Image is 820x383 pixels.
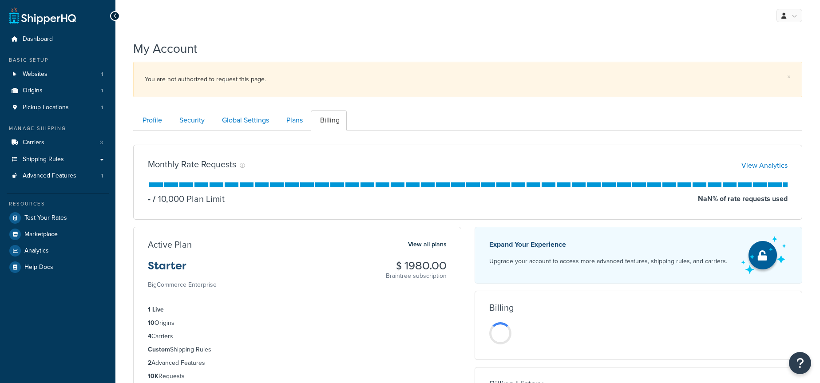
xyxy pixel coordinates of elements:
p: Upgrade your account to access more advanced features, shipping rules, and carriers. [489,255,727,268]
div: You are not authorized to request this page. [145,73,791,86]
p: Expand Your Experience [489,238,727,251]
h3: Starter [148,260,217,279]
span: 1 [101,172,103,180]
span: 1 [101,71,103,78]
a: Pickup Locations 1 [7,99,109,116]
li: Origins [7,83,109,99]
a: Expand Your Experience Upgrade your account to access more advanced features, shipping rules, and... [475,227,803,284]
a: Billing [311,111,347,130]
li: Websites [7,66,109,83]
li: Pickup Locations [7,99,109,116]
li: Advanced Features [148,358,447,368]
strong: 2 [148,358,151,367]
span: Test Your Rates [24,214,67,222]
div: Basic Setup [7,56,109,64]
span: 1 [101,104,103,111]
h3: Billing [489,303,514,312]
a: × [787,73,791,80]
a: Test Your Rates [7,210,109,226]
h1: My Account [133,40,197,57]
p: NaN % of rate requests used [698,193,788,205]
a: Profile [133,111,169,130]
a: Global Settings [213,111,276,130]
li: Carriers [148,332,447,341]
button: Open Resource Center [789,352,811,374]
span: Pickup Locations [23,104,69,111]
li: Carriers [7,134,109,151]
li: Requests [148,371,447,381]
div: Manage Shipping [7,125,109,132]
span: 3 [100,139,103,146]
h3: Active Plan [148,240,192,249]
span: Analytics [24,247,49,255]
span: Shipping Rules [23,156,64,163]
span: Carriers [23,139,44,146]
p: Braintree subscription [386,272,447,280]
span: Marketplace [24,231,58,238]
div: Resources [7,200,109,208]
p: - [148,193,151,205]
a: Analytics [7,243,109,259]
span: Dashboard [23,36,53,43]
span: / [153,192,156,205]
a: Websites 1 [7,66,109,83]
span: 1 [101,87,103,95]
a: Dashboard [7,31,109,47]
a: Marketplace [7,226,109,242]
a: View all plans [408,239,447,250]
li: Origins [148,318,447,328]
h3: Monthly Rate Requests [148,159,236,169]
a: Plans [277,111,310,130]
strong: Custom [148,345,170,354]
a: Origins 1 [7,83,109,99]
span: Origins [23,87,43,95]
a: Carriers 3 [7,134,109,151]
a: Advanced Features 1 [7,168,109,184]
h3: $ 1980.00 [386,260,447,272]
a: Security [170,111,212,130]
strong: 1 Live [148,305,164,314]
a: View Analytics [741,160,788,170]
a: Shipping Rules [7,151,109,168]
strong: 10K [148,371,158,381]
strong: 10 [148,318,154,328]
li: Shipping Rules [148,345,447,355]
strong: 4 [148,332,151,341]
a: Help Docs [7,259,109,275]
li: Advanced Features [7,168,109,184]
span: Advanced Features [23,172,76,180]
span: Help Docs [24,264,53,271]
small: BigCommerce Enterprise [148,280,217,289]
span: Websites [23,71,48,78]
a: ShipperHQ Home [9,7,76,24]
p: 10,000 Plan Limit [151,193,225,205]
